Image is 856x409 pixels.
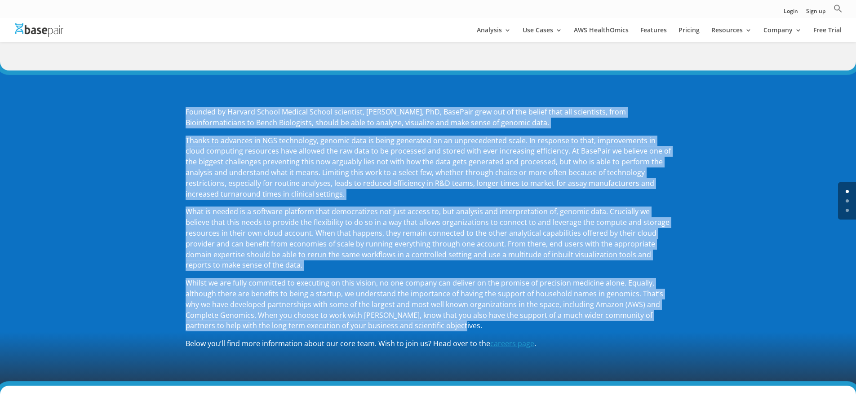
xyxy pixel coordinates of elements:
[846,209,849,212] a: 2
[490,339,534,348] a: careers page
[834,4,843,18] a: Search Icon Link
[534,339,536,348] span: .
[574,27,629,42] a: AWS HealthOmics
[834,4,843,13] svg: Search
[186,207,671,278] p: What is needed is a software platform that democratizes not just access to, but analysis and inte...
[186,278,663,330] span: Whilst we are fully committed to executing on this vision, no one company can deliver on the prom...
[186,136,671,199] span: Thanks to advances in NGS technology, genomic data is being generated on an unprecedented scale. ...
[186,107,671,136] p: Founded by Harvard School Medical School scientist, [PERSON_NAME], PhD, BasePair grew out of the ...
[640,27,667,42] a: Features
[784,9,798,18] a: Login
[683,344,845,398] iframe: Drift Widget Chat Controller
[806,9,825,18] a: Sign up
[813,27,842,42] a: Free Trial
[679,27,700,42] a: Pricing
[711,27,752,42] a: Resources
[523,27,562,42] a: Use Cases
[846,190,849,193] a: 0
[477,27,511,42] a: Analysis
[846,199,849,202] a: 1
[763,27,802,42] a: Company
[15,23,63,36] img: Basepair
[186,339,490,348] span: Below you’ll find more information about our core team. Wish to join us? Head over to the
